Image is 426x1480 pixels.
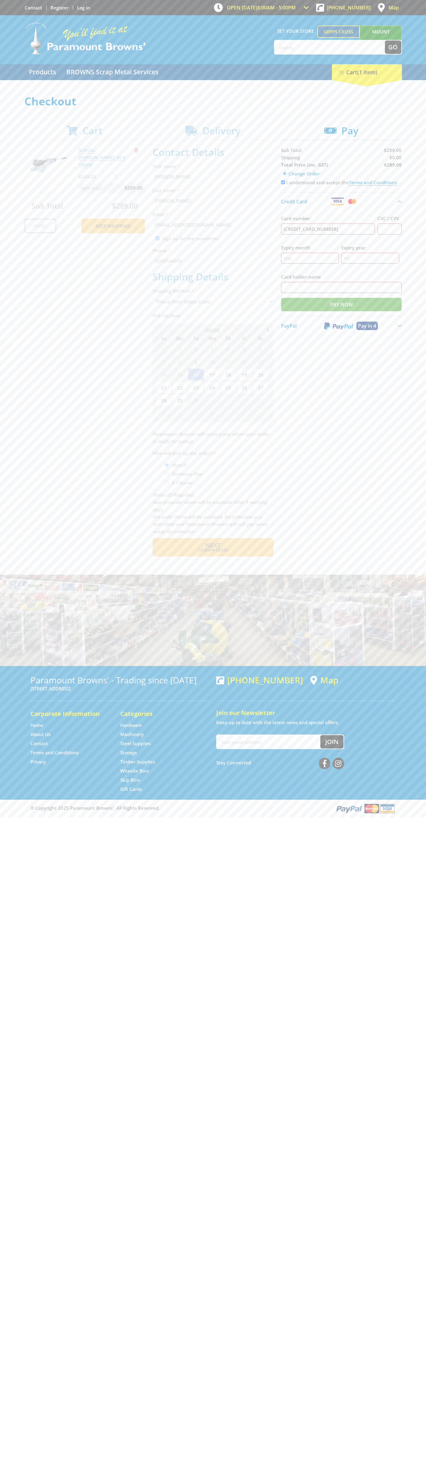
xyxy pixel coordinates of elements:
img: PayPal [324,322,353,330]
div: Cart [332,64,402,80]
strong: $289.00 [384,162,402,168]
h5: Categories [120,710,198,718]
img: Mastercard [347,198,357,205]
a: Go to the About Us page [30,731,51,738]
div: ® Copyright 2025 Paramount Browns'. All Rights Reserved. [24,803,402,814]
span: Pay in 4 [358,322,376,329]
a: Go to the Privacy page [30,759,46,765]
a: Log in [77,5,90,11]
a: Gepps Cross [317,26,360,38]
h3: Paramount Browns' - Trading since [DATE] [30,675,210,685]
a: Terms and Conditions [349,179,397,186]
img: Paramount Browns' [24,21,146,55]
span: Sub Total [281,147,301,153]
a: Go to the Hardware page [120,722,142,728]
button: Credit Card [281,192,402,210]
p: [STREET_ADDRESS] [30,685,210,692]
a: Change Order [281,168,322,179]
h5: Corporate Information [30,710,108,718]
a: Go to the Wheelie Bins page [120,768,149,774]
span: OPEN [DATE] [227,4,296,11]
input: Pay Now [281,298,402,311]
a: Go to the registration page [51,5,69,11]
div: Stay Connected [216,755,344,770]
h1: Checkout [24,95,402,107]
button: Go [385,41,401,54]
p: Keep up to date with the latest news and special offers. [216,719,396,726]
span: 8:00am - 5:00pm [257,4,296,11]
img: PayPal, Mastercard, Visa accepted [335,803,396,814]
span: (1 item) [357,69,377,76]
span: $0.00 [389,154,402,160]
label: Card holder name [281,273,402,280]
a: Go to the Home page [30,722,44,728]
a: Go to the Machinery page [120,731,144,738]
span: $289.00 [384,147,402,153]
a: Go to the BROWNS Scrap Metal Services page [62,64,163,80]
div: [PHONE_NUMBER] [216,675,303,685]
input: Search [275,41,385,54]
label: Expiry year [341,244,399,251]
a: Go to the Skip Bins page [120,777,140,783]
input: Your email address [217,735,320,749]
span: Shipping [281,154,300,160]
span: Credit Card [281,198,307,205]
span: Pay [341,124,358,137]
span: Change Order [288,171,319,177]
input: YY [341,253,399,264]
label: I understand and accept the [286,179,397,186]
input: MM [281,253,339,264]
button: Join [320,735,343,749]
strong: Total Price (inc. GST) [281,162,328,168]
button: PayPal Pay in 4 [281,316,402,335]
label: Card number [281,215,375,222]
img: Visa [331,198,344,205]
input: Please accept the terms and conditions. [281,180,285,184]
a: View a map of Gepps Cross location [310,675,338,685]
a: Go to the Steel Supplies page [120,740,151,747]
span: PayPal [281,322,297,329]
span: Set your store [274,26,318,37]
a: Go to the Timber Supplies page [120,759,155,765]
a: Go to the Contact page [25,5,42,11]
a: Mount [PERSON_NAME] [360,26,402,49]
a: Go to the Storage page [120,749,137,756]
label: CVC / CVV [377,215,402,222]
a: Go to the Products page [24,64,61,80]
a: Go to the Contact page [30,740,48,747]
label: Expiry month [281,244,339,251]
h5: Join our Newsletter [216,709,396,717]
a: Go to the Terms and Conditions page [30,749,79,756]
a: Go to the Gift Cards page [120,786,142,792]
